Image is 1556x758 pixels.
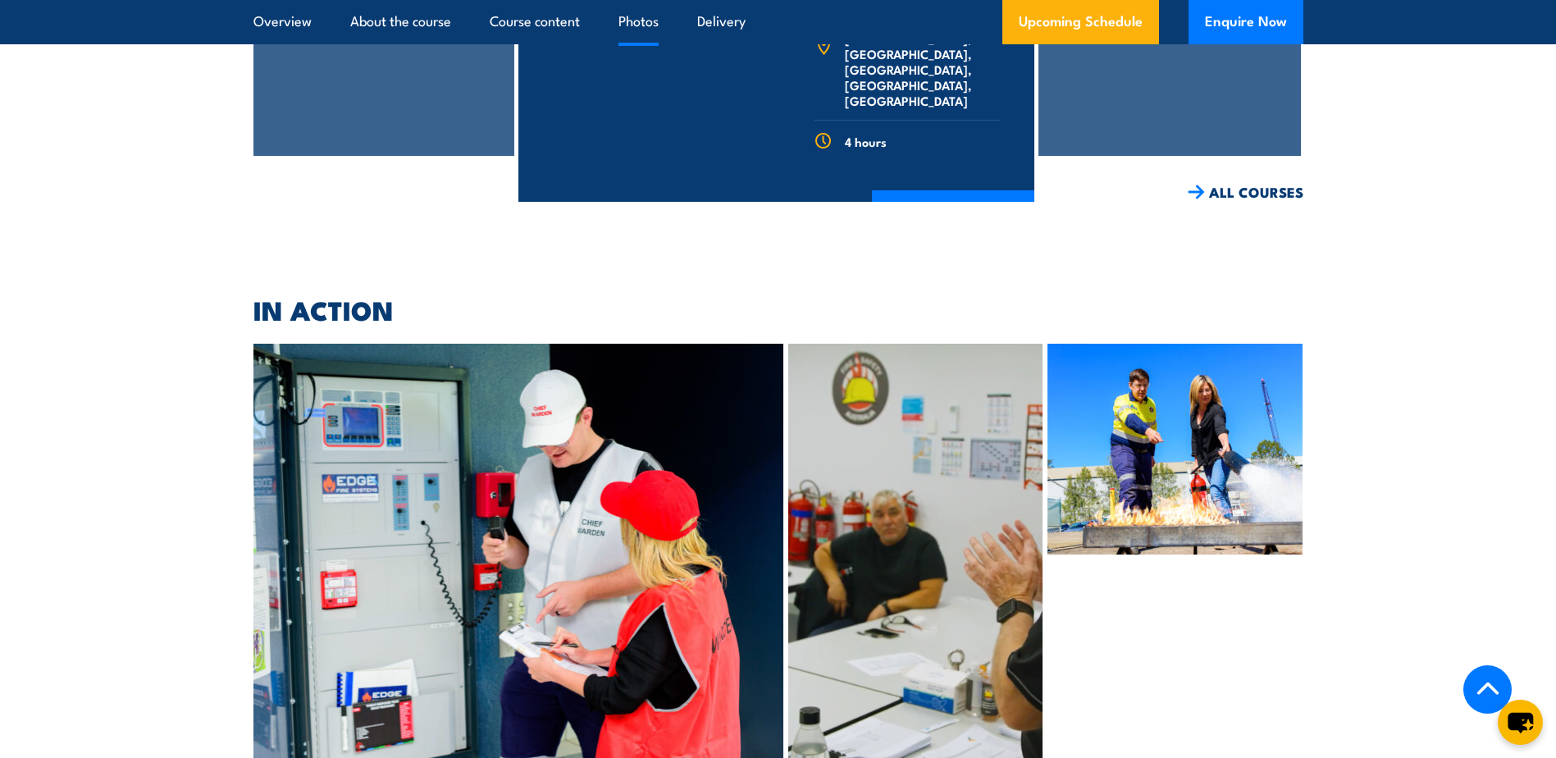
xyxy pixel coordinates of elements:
[845,134,887,149] span: 4 hours
[1188,183,1303,202] a: ALL COURSES
[872,190,1034,233] a: COURSE DETAILS
[253,298,1303,321] h2: IN ACTION
[1498,700,1543,745] button: chat-button
[1047,344,1303,555] img: Demonstrate First Attack Firefighting Equipment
